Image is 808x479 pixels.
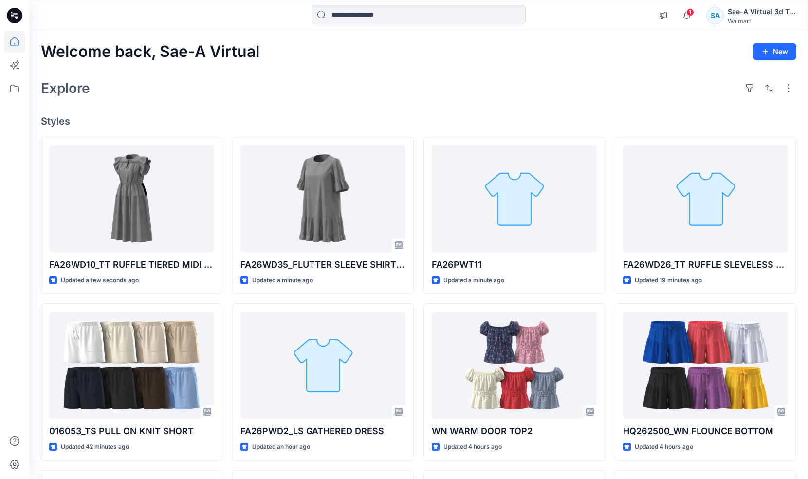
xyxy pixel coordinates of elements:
[252,442,310,452] p: Updated an hour ago
[240,258,405,272] p: FA26WD35_FLUTTER SLEEVE SHIRT DRESS
[432,312,597,419] a: WN WARM DOOR TOP2
[41,115,796,127] h4: Styles
[623,312,788,419] a: HQ262500_WN FLOUNCE BOTTOM
[41,43,259,61] h2: Welcome back, Sae-A Virtual
[61,276,139,286] p: Updated a few seconds ago
[49,424,214,438] p: 016053_TS PULL ON KNIT SHORT
[240,312,405,419] a: FA26PWD2_LS GATHERED DRESS
[753,43,796,60] button: New
[240,424,405,438] p: FA26PWD2_LS GATHERED DRESS
[432,258,597,272] p: FA26PWT11
[432,145,597,252] a: FA26PWT11
[61,442,129,452] p: Updated 42 minutes ago
[49,145,214,252] a: FA26WD10_TT RUFFLE TIERED MIDI DRESS
[706,7,724,24] div: SA
[432,424,597,438] p: WN WARM DOOR TOP2
[623,258,788,272] p: FA26WD26_TT RUFFLE SLEVELESS MIDI DRESS
[686,8,694,16] span: 1
[252,276,313,286] p: Updated a minute ago
[635,276,702,286] p: Updated 19 minutes ago
[49,312,214,419] a: 016053_TS PULL ON KNIT SHORT
[623,145,788,252] a: FA26WD26_TT RUFFLE SLEVELESS MIDI DRESS
[623,424,788,438] p: HQ262500_WN FLOUNCE BOTTOM
[443,442,502,452] p: Updated 4 hours ago
[41,80,90,96] h2: Explore
[240,145,405,252] a: FA26WD35_FLUTTER SLEEVE SHIRT DRESS
[635,442,693,452] p: Updated 4 hours ago
[728,18,796,25] div: Walmart
[728,6,796,18] div: Sae-A Virtual 3d Team
[443,276,504,286] p: Updated a minute ago
[49,258,214,272] p: FA26WD10_TT RUFFLE TIERED MIDI DRESS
